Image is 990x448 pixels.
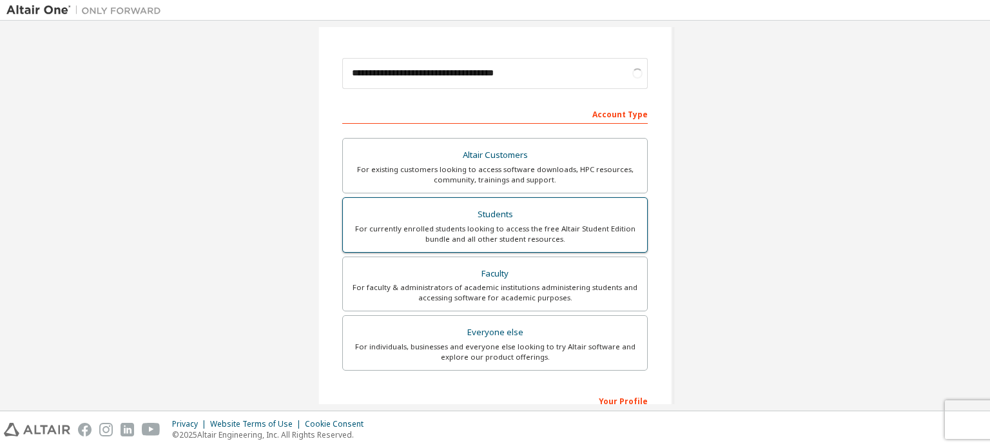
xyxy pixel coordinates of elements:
[351,146,639,164] div: Altair Customers
[172,419,210,429] div: Privacy
[305,419,371,429] div: Cookie Consent
[351,342,639,362] div: For individuals, businesses and everyone else looking to try Altair software and explore our prod...
[351,224,639,244] div: For currently enrolled students looking to access the free Altair Student Edition bundle and all ...
[342,103,648,124] div: Account Type
[351,164,639,185] div: For existing customers looking to access software downloads, HPC resources, community, trainings ...
[121,423,134,436] img: linkedin.svg
[6,4,168,17] img: Altair One
[172,429,371,440] p: © 2025 Altair Engineering, Inc. All Rights Reserved.
[351,324,639,342] div: Everyone else
[351,265,639,283] div: Faculty
[210,419,305,429] div: Website Terms of Use
[78,423,92,436] img: facebook.svg
[351,282,639,303] div: For faculty & administrators of academic institutions administering students and accessing softwa...
[142,423,160,436] img: youtube.svg
[342,390,648,411] div: Your Profile
[4,423,70,436] img: altair_logo.svg
[351,206,639,224] div: Students
[99,423,113,436] img: instagram.svg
